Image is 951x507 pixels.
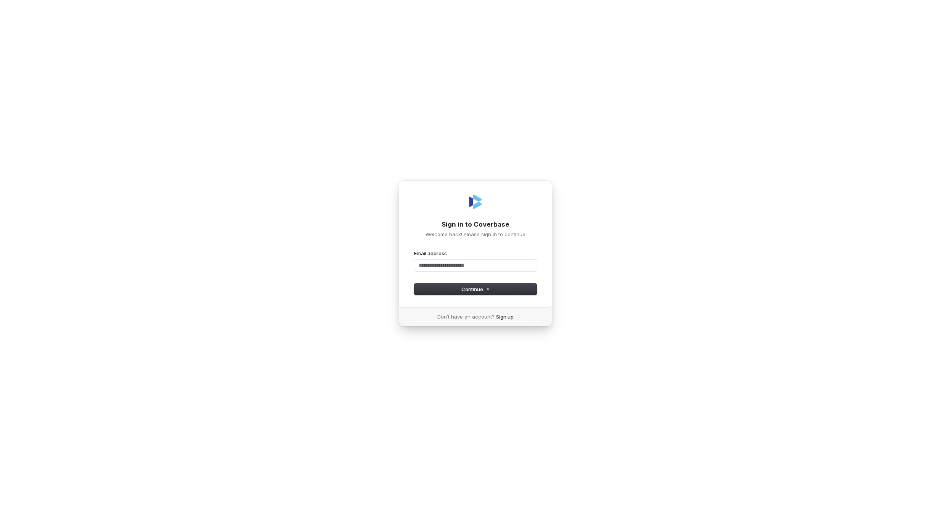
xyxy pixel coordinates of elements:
span: Don’t have an account? [437,313,495,320]
a: Sign up [496,313,514,320]
img: Coverbase [466,193,485,211]
span: Continue [461,286,490,293]
label: Email address [414,250,447,257]
h1: Sign in to Coverbase [414,220,537,229]
p: Welcome back! Please sign in to continue [414,231,537,238]
button: Continue [414,283,537,295]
